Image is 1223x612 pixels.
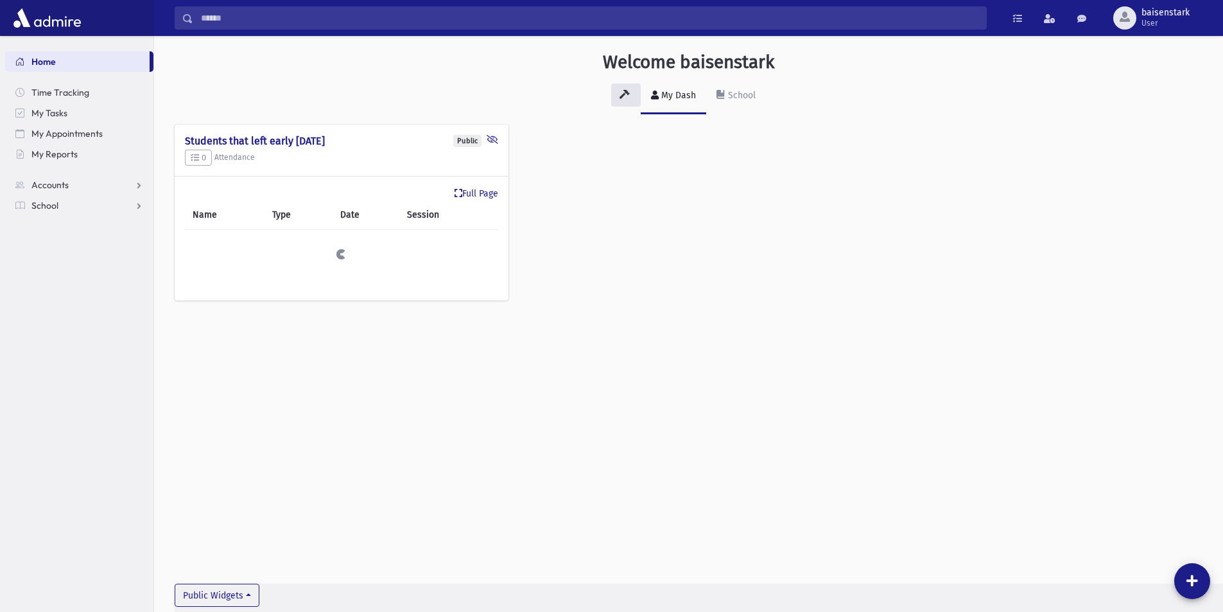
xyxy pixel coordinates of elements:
[31,148,78,160] span: My Reports
[185,135,498,147] h4: Students that left early [DATE]
[453,135,481,147] div: Public
[185,150,498,166] h5: Attendance
[185,200,265,230] th: Name
[193,6,986,30] input: Search
[641,78,706,114] a: My Dash
[603,51,774,73] h3: Welcome baisenstark
[185,150,212,166] button: 0
[31,200,58,211] span: School
[1141,8,1190,18] span: baisenstark
[1141,18,1190,28] span: User
[31,56,56,67] span: Home
[5,51,150,72] a: Home
[191,153,206,162] span: 0
[725,90,756,101] div: School
[31,128,103,139] span: My Appointments
[31,179,69,191] span: Accounts
[5,195,153,216] a: School
[265,200,333,230] th: Type
[5,144,153,164] a: My Reports
[399,200,498,230] th: Session
[31,107,67,119] span: My Tasks
[333,200,399,230] th: Date
[31,87,89,98] span: Time Tracking
[659,90,696,101] div: My Dash
[5,123,153,144] a: My Appointments
[455,187,498,200] a: Full Page
[10,5,84,31] img: AdmirePro
[175,584,259,607] button: Public Widgets
[706,78,766,114] a: School
[5,82,153,103] a: Time Tracking
[5,175,153,195] a: Accounts
[5,103,153,123] a: My Tasks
